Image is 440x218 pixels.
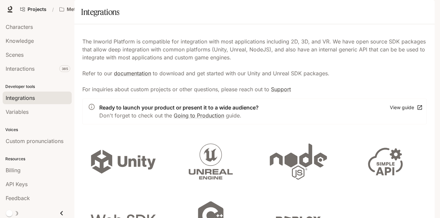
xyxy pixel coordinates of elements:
[174,112,224,119] a: Going to Production
[390,104,414,112] div: View guide
[99,111,259,119] p: Don't forget to check out the guide.
[56,3,101,16] button: Open workspace menu
[99,104,259,111] p: Ready to launch your product or present it to a wide audience?
[82,37,427,93] p: The Inworld Platform is compatible for integration with most applications including 2D, 3D, and V...
[17,3,49,16] a: Go to projects
[28,7,46,12] span: Projects
[114,70,151,77] a: documentation
[49,6,56,13] div: /
[271,86,291,93] a: Support
[67,7,90,12] p: Metropius
[81,5,119,19] h1: Integrations
[388,102,424,113] a: View guide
